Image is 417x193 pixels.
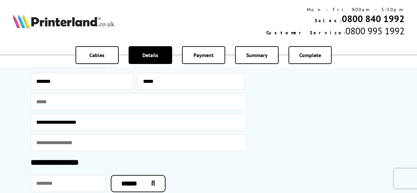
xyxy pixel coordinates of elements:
[89,52,104,58] span: Cables
[315,17,342,23] span: Sales:
[266,30,345,36] span: Customer Service:
[342,13,404,25] a: 0800 840 1992
[142,52,158,58] span: Details
[13,14,114,28] img: Printerland Logo
[266,7,404,13] div: Mon - Fri 9:00am - 5:30pm
[246,52,268,58] span: Summary
[345,25,404,37] span: 0800 995 1992
[299,52,321,58] span: Complete
[194,52,214,58] span: Payment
